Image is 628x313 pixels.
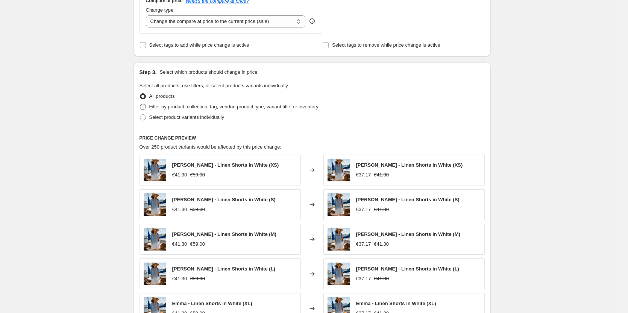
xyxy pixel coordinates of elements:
span: All products [149,93,175,99]
div: help [308,17,316,25]
p: Select which products should change in price [159,68,257,76]
span: [PERSON_NAME] - Linen Shorts in White (M) [172,231,276,237]
img: 3585_80x.jpg [328,228,350,251]
span: €59.00 [190,172,205,178]
span: [PERSON_NAME] - Linen Shorts in White (XS) [172,162,279,168]
span: Emma - Linen Shorts in White (XL) [356,301,436,306]
span: [PERSON_NAME] - Linen Shorts in White (S) [356,197,460,202]
span: Select product variants individually [149,114,224,120]
h2: Step 3. [140,68,157,76]
span: €37.17 [356,276,371,281]
span: €37.17 [356,172,371,178]
span: €41.30 [374,241,389,247]
span: Over 250 product variants would be affected by this price change: [140,144,282,150]
span: Emma - Linen Shorts in White (XL) [172,301,252,306]
h6: PRICE CHANGE PREVIEW [140,135,485,141]
span: €41.30 [172,172,187,178]
img: 3585_80x.jpg [328,193,350,216]
span: €41.30 [374,207,389,212]
span: €59.00 [190,276,205,281]
span: [PERSON_NAME] - Linen Shorts in White (L) [172,266,275,272]
span: €59.00 [190,207,205,212]
span: €37.17 [356,207,371,212]
span: Select tags to remove while price change is active [332,42,440,48]
span: €41.30 [172,241,187,247]
img: 3585_80x.jpg [144,193,166,216]
img: 3585_80x.jpg [328,159,350,181]
img: 3585_80x.jpg [144,228,166,251]
span: [PERSON_NAME] - Linen Shorts in White (L) [356,266,459,272]
span: Filter by product, collection, tag, vendor, product type, variant title, or inventory [149,104,319,109]
span: €59.00 [190,241,205,247]
span: €37.17 [356,241,371,247]
span: €41.30 [172,276,187,281]
img: 3585_80x.jpg [144,263,166,285]
span: [PERSON_NAME] - Linen Shorts in White (S) [172,197,276,202]
span: Select all products, use filters, or select products variants individually [140,83,288,88]
span: [PERSON_NAME] - Linen Shorts in White (XS) [356,162,463,168]
span: €41.30 [172,207,187,212]
span: €41.30 [374,172,389,178]
img: 3585_80x.jpg [328,263,350,285]
img: 3585_80x.jpg [144,159,166,181]
span: Select tags to add while price change is active [149,42,249,48]
span: €41.30 [374,276,389,281]
span: [PERSON_NAME] - Linen Shorts in White (M) [356,231,460,237]
span: Change type [146,7,174,13]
